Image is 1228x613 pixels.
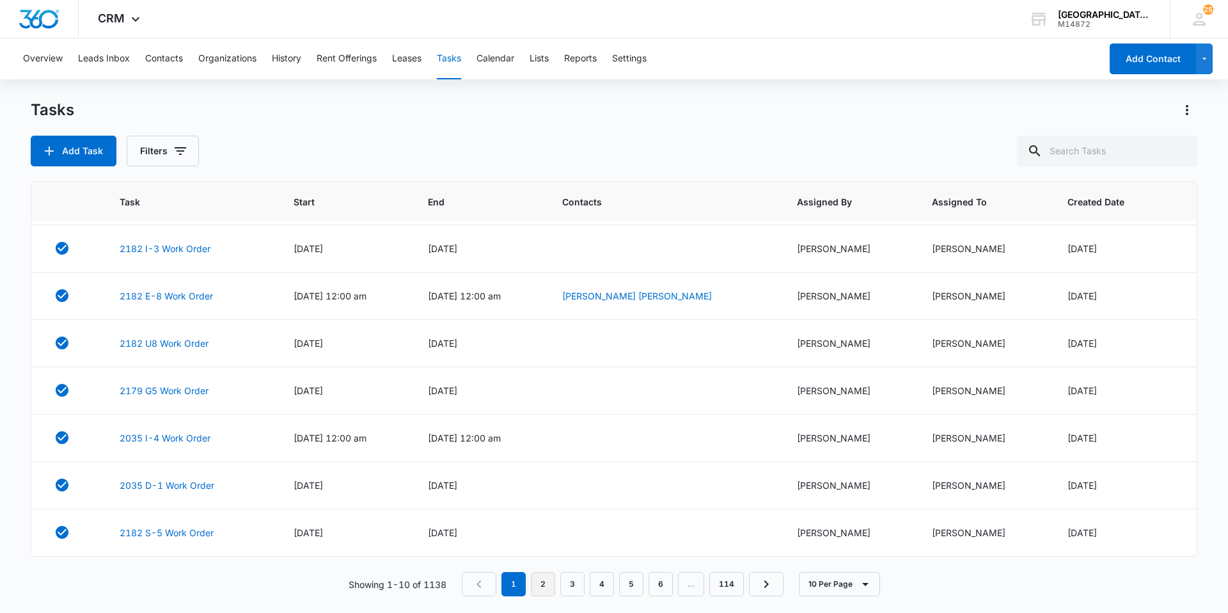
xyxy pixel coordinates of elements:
[612,38,647,79] button: Settings
[120,526,214,539] a: 2182 S-5 Work Order
[1067,195,1158,209] span: Created Date
[120,384,209,397] a: 2179 G5 Work Order
[797,337,902,350] div: [PERSON_NAME]
[428,243,457,254] span: [DATE]
[1067,385,1097,396] span: [DATE]
[531,572,555,596] a: Page 2
[1058,20,1151,29] div: account id
[294,195,379,209] span: Start
[294,480,323,491] span: [DATE]
[797,195,883,209] span: Assigned By
[709,572,744,596] a: Page 114
[932,337,1037,350] div: [PERSON_NAME]
[428,385,457,396] span: [DATE]
[1110,44,1196,74] button: Add Contact
[932,289,1037,303] div: [PERSON_NAME]
[932,242,1037,255] div: [PERSON_NAME]
[1067,291,1097,301] span: [DATE]
[797,289,902,303] div: [PERSON_NAME]
[564,38,597,79] button: Reports
[1067,243,1097,254] span: [DATE]
[1067,433,1097,443] span: [DATE]
[294,433,366,443] span: [DATE] 12:00 am
[797,242,902,255] div: [PERSON_NAME]
[428,480,457,491] span: [DATE]
[428,527,457,538] span: [DATE]
[1067,527,1097,538] span: [DATE]
[1058,10,1151,20] div: account name
[145,38,183,79] button: Contacts
[1177,100,1197,120] button: Actions
[562,291,712,301] a: [PERSON_NAME] [PERSON_NAME]
[797,384,902,397] div: [PERSON_NAME]
[120,242,210,255] a: 2182 I-3 Work Order
[1017,136,1197,166] input: Search Tasks
[932,526,1037,539] div: [PERSON_NAME]
[120,195,244,209] span: Task
[294,291,366,301] span: [DATE] 12:00 am
[1067,338,1097,349] span: [DATE]
[749,572,783,596] a: Next Page
[120,431,210,445] a: 2035 I-4 Work Order
[1203,4,1213,15] span: 25
[198,38,256,79] button: Organizations
[31,100,74,120] h1: Tasks
[98,12,125,25] span: CRM
[127,136,199,166] button: Filters
[428,338,457,349] span: [DATE]
[797,479,902,492] div: [PERSON_NAME]
[294,243,323,254] span: [DATE]
[272,38,301,79] button: History
[428,433,501,443] span: [DATE] 12:00 am
[560,572,585,596] a: Page 3
[797,526,902,539] div: [PERSON_NAME]
[392,38,421,79] button: Leases
[462,572,783,596] nav: Pagination
[1067,480,1097,491] span: [DATE]
[120,479,214,492] a: 2035 D-1 Work Order
[562,195,747,209] span: Contacts
[120,337,209,350] a: 2182 U8 Work Order
[619,572,643,596] a: Page 5
[317,38,377,79] button: Rent Offerings
[1203,4,1213,15] div: notifications count
[294,338,323,349] span: [DATE]
[932,384,1037,397] div: [PERSON_NAME]
[932,195,1018,209] span: Assigned To
[501,572,526,596] em: 1
[294,385,323,396] span: [DATE]
[932,479,1037,492] div: [PERSON_NAME]
[31,136,116,166] button: Add Task
[428,291,501,301] span: [DATE] 12:00 am
[649,572,673,596] a: Page 6
[294,527,323,538] span: [DATE]
[797,431,902,445] div: [PERSON_NAME]
[120,289,213,303] a: 2182 E-8 Work Order
[932,431,1037,445] div: [PERSON_NAME]
[799,572,880,596] button: 10 Per Page
[590,572,614,596] a: Page 4
[23,38,63,79] button: Overview
[349,578,446,591] p: Showing 1-10 of 1138
[530,38,549,79] button: Lists
[78,38,130,79] button: Leads Inbox
[437,38,461,79] button: Tasks
[428,195,513,209] span: End
[476,38,514,79] button: Calendar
